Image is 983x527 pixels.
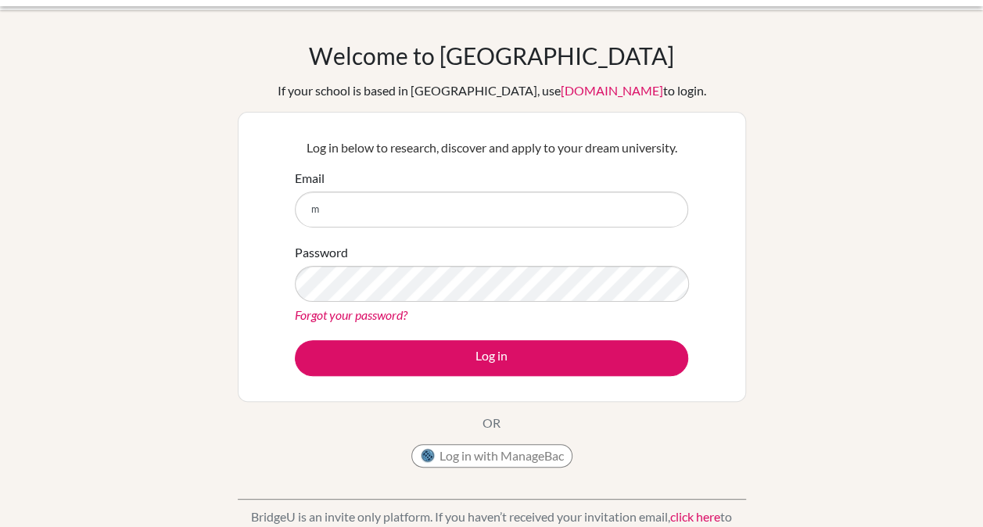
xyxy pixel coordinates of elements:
div: If your school is based in [GEOGRAPHIC_DATA], use to login. [278,81,706,100]
a: [DOMAIN_NAME] [561,83,663,98]
a: Forgot your password? [295,307,407,322]
p: OR [483,414,500,432]
button: Log in with ManageBac [411,444,572,468]
p: Log in below to research, discover and apply to your dream university. [295,138,688,157]
a: click here [670,509,720,524]
label: Email [295,169,325,188]
button: Log in [295,340,688,376]
label: Password [295,243,348,262]
h1: Welcome to [GEOGRAPHIC_DATA] [309,41,674,70]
